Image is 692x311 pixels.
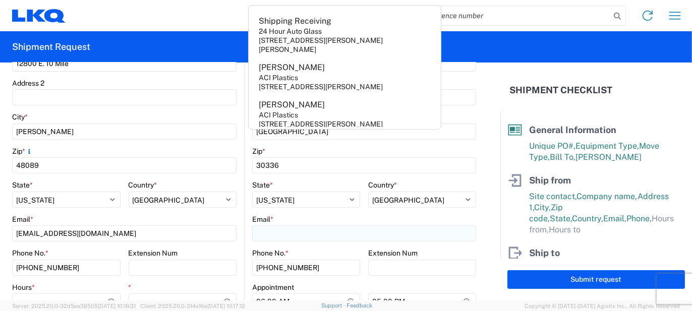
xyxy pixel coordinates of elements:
span: Phone, [626,214,652,223]
span: Country, [572,214,603,223]
span: General Information [529,125,616,135]
label: Zip [12,147,33,156]
div: [STREET_ADDRESS][PERSON_NAME] [259,119,383,129]
span: Copyright © [DATE]-[DATE] Agistix Inc., All Rights Reserved [525,301,680,310]
span: Bill To, [550,152,575,162]
label: State [252,180,273,190]
label: Email [12,215,33,224]
label: Phone No. [12,248,48,258]
div: [STREET_ADDRESS][PERSON_NAME] [259,82,383,91]
label: Address 2 [12,79,44,88]
label: Country [368,180,397,190]
div: [PERSON_NAME] [259,99,325,110]
label: Extension Num [129,248,178,258]
span: [DATE] 10:17:12 [207,303,245,309]
span: Client: 2025.20.0-314a16e [140,303,245,309]
span: Equipment Type, [575,141,639,151]
label: Zip [252,147,265,156]
div: Shipping Receiving [259,16,331,27]
label: Appointment [252,283,294,292]
span: [PERSON_NAME] [575,152,642,162]
button: Submit request [507,270,685,289]
input: Shipment, tracking or reference number [349,6,610,25]
span: [DATE] 10:18:31 [98,303,136,309]
div: ACI Plastics [259,73,298,82]
h2: Shipment Request [12,41,90,53]
span: Email, [603,214,626,223]
h2: Shipment Checklist [509,84,612,96]
span: Unique PO#, [529,141,575,151]
label: State [12,180,33,190]
span: Hours to [549,225,581,234]
div: ACI Plastics [259,110,298,119]
span: Ship to [529,247,560,258]
span: City, [534,203,551,212]
span: Site contact, [529,192,576,201]
label: Country [129,180,157,190]
label: Email [252,215,273,224]
span: Ship from [529,175,571,185]
div: [STREET_ADDRESS][PERSON_NAME][PERSON_NAME] [259,36,435,54]
label: Extension Num [368,248,418,258]
div: 24 Hour Auto Glass [259,27,322,36]
label: Hours [12,283,35,292]
a: Feedback [347,302,372,308]
span: State, [550,214,572,223]
a: Support [321,302,347,308]
label: City [12,112,28,121]
span: Server: 2025.20.0-32d5ea39505 [12,303,136,309]
span: Company name, [576,192,638,201]
div: [PERSON_NAME] [259,62,325,73]
label: Phone No. [252,248,289,258]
